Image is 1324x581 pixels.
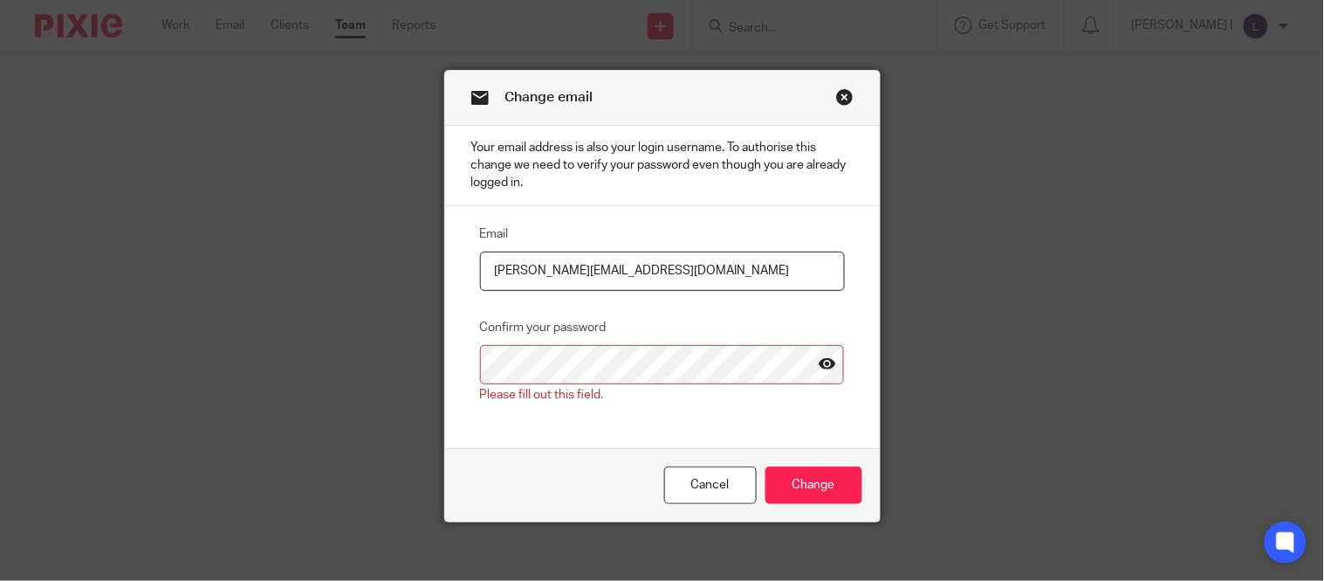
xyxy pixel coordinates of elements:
[480,386,604,404] div: Please fill out this field.
[505,90,593,104] span: Change email
[664,467,757,504] a: Cancel
[480,319,607,336] label: Confirm your password
[480,225,509,243] label: Email
[445,126,880,206] p: Your email address is also your login username. To authorise this change we need to verify your p...
[836,88,854,112] a: Close this dialog window
[765,467,862,504] input: Change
